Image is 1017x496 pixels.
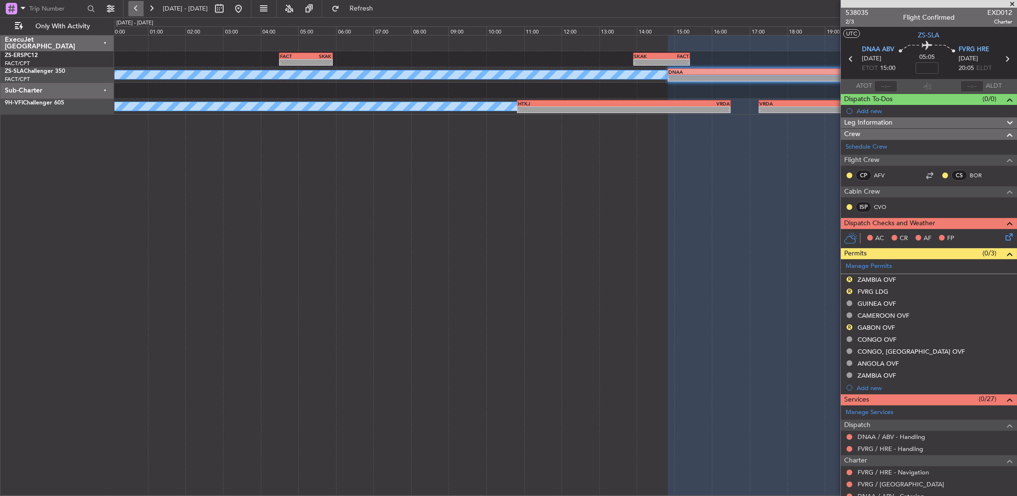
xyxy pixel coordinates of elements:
[847,277,852,282] button: R
[858,311,909,320] div: CAMEROON OVF
[29,1,84,16] input: Trip Number
[760,107,906,113] div: -
[858,347,965,356] div: CONGO, [GEOGRAPHIC_DATA] OVF
[25,23,101,30] span: Only With Activity
[760,101,906,106] div: VRDA
[987,8,1012,18] span: EXD012
[846,408,893,417] a: Manage Services
[858,300,896,308] div: GUINEA OVF
[637,26,675,35] div: 14:00
[373,26,411,35] div: 07:00
[11,19,104,34] button: Only With Activity
[987,18,1012,26] span: Charter
[903,13,955,23] div: Flight Confirmed
[959,54,978,64] span: [DATE]
[844,218,935,229] span: Dispatch Checks and Weather
[624,107,730,113] div: -
[983,248,996,258] span: (0/3)
[163,4,208,13] span: [DATE] - [DATE]
[524,26,562,35] div: 11:00
[449,26,486,35] div: 09:00
[327,1,384,16] button: Refresh
[862,54,881,64] span: [DATE]
[862,45,894,55] span: DNAA ABV
[341,5,382,12] span: Refresh
[662,53,689,59] div: FACT
[847,288,852,294] button: R
[858,445,923,453] a: FVRG / HRE - Handling
[970,171,991,180] a: BOR
[924,234,931,243] span: AF
[5,60,30,67] a: FACT/CPT
[875,234,884,243] span: AC
[662,59,689,65] div: -
[5,76,30,83] a: FACT/CPT
[5,100,64,106] a: 9H-VFIChallenger 605
[986,81,1002,91] span: ALDT
[306,53,332,59] div: SKAK
[280,59,306,65] div: -
[919,53,935,62] span: 05:05
[918,30,940,40] span: ZS-SLA
[900,234,908,243] span: CR
[634,53,662,59] div: SKAK
[858,480,944,488] a: FVRG / [GEOGRAPHIC_DATA]
[261,26,299,35] div: 04:00
[874,81,897,92] input: --:--
[223,26,261,35] div: 03:00
[880,64,895,73] span: 15:00
[669,69,768,75] div: DNAA
[844,455,867,466] span: Charter
[788,26,825,35] div: 18:00
[856,81,872,91] span: ATOT
[675,26,712,35] div: 15:00
[844,94,893,105] span: Dispatch To-Dos
[858,335,896,344] div: CONGO OVF
[110,26,148,35] div: 00:00
[856,170,871,181] div: CP
[844,394,869,405] span: Services
[148,26,186,35] div: 01:00
[768,75,868,81] div: -
[5,53,24,58] span: ZS-ERS
[306,59,332,65] div: -
[874,171,895,180] a: AFV
[5,69,65,74] a: ZS-SLAChallenger 350
[185,26,223,35] div: 02:00
[518,101,624,106] div: HTKJ
[5,69,24,74] span: ZS-SLA
[858,371,896,380] div: ZAMBIA OVF
[959,64,974,73] span: 20:05
[874,203,895,211] a: CVO
[846,18,869,26] span: 2/3
[116,19,153,27] div: [DATE] - [DATE]
[976,64,992,73] span: ELDT
[857,384,1012,392] div: Add new
[844,129,860,140] span: Crew
[844,155,880,166] span: Flight Crew
[5,53,38,58] a: ZS-ERSPC12
[951,170,967,181] div: CS
[562,26,599,35] div: 12:00
[846,8,869,18] span: 538035
[844,117,893,128] span: Leg Information
[518,107,624,113] div: -
[336,26,374,35] div: 06:00
[959,45,989,55] span: FVRG HRE
[857,107,1012,115] div: Add new
[858,288,888,296] div: FVRG LDG
[634,59,662,65] div: -
[298,26,336,35] div: 05:00
[486,26,524,35] div: 10:00
[768,69,868,75] div: FVRG
[624,101,730,106] div: VRDA
[858,468,929,476] a: FVRG / HRE - Navigation
[979,394,996,404] span: (0/27)
[858,359,899,368] div: ANGOLA OVF
[669,75,768,81] div: -
[847,324,852,330] button: R
[983,94,996,104] span: (0/0)
[599,26,637,35] div: 13:00
[846,142,887,152] a: Schedule Crew
[858,323,895,332] div: GABON OVF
